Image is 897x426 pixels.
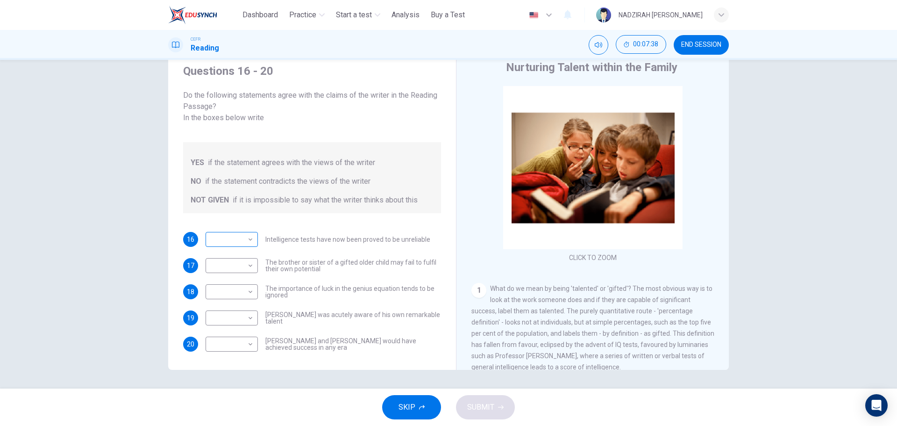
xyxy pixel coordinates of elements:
span: if the statement contradicts the views of the writer [205,176,370,187]
span: Practice [289,9,316,21]
span: Buy a Test [431,9,465,21]
div: In the boxes below write [183,112,441,123]
span: 19 [187,315,194,321]
button: Analysis [388,7,423,23]
span: CEFR [191,36,200,43]
button: Buy a Test [427,7,469,23]
span: NO [191,176,201,187]
div: Open Intercom Messenger [865,394,888,417]
button: END SESSION [674,35,729,55]
div: 1 [471,283,486,298]
a: ELTC logo [168,6,239,24]
button: Practice [285,7,328,23]
span: Do the following statements agree with the claims of the writer in the Reading Passage? [183,90,441,123]
span: NOT GIVEN [191,195,229,206]
img: ELTC logo [168,6,217,24]
h1: Reading [191,43,219,54]
span: 00:07:38 [633,41,658,48]
span: Analysis [392,9,420,21]
button: Dashboard [239,7,282,23]
span: [PERSON_NAME] and [PERSON_NAME] would have achieved success in any era [265,338,441,351]
span: 17 [187,262,194,269]
img: Profile picture [596,7,611,22]
span: What do we mean by being 'talented' or 'gifted'? The most obvious way is to look at the work some... [471,285,714,371]
span: SKIP [399,401,415,414]
span: if it is impossible to say what the writer thinks about this [233,195,418,206]
span: [PERSON_NAME] was acutely aware of his own remarkable talent [265,311,441,325]
button: SKIP [382,395,441,419]
span: END SESSION [681,41,721,49]
button: 00:07:38 [616,35,666,54]
div: NADZIRAH [PERSON_NAME] [619,9,703,21]
span: YES [191,157,204,168]
img: en [528,12,540,19]
h4: Nurturing Talent within the Family [506,60,677,75]
div: Mute [589,35,608,55]
span: 18 [187,289,194,295]
button: Start a test [332,7,384,23]
span: 20 [187,341,194,347]
h4: Questions 16 - 20 [183,64,441,79]
div: Hide [616,35,666,55]
span: if the statement agrees with the views of the writer [208,157,375,168]
span: Dashboard [242,9,278,21]
span: The importance of luck in the genius equation tends to be ignored [265,285,441,298]
span: Intelligence tests have now been proved to be unreliable [265,236,430,243]
span: The brother or sister of a gifted older child may fail to fulfil their own potential [265,259,441,272]
span: 16 [187,236,194,243]
span: Start a test [336,9,372,21]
